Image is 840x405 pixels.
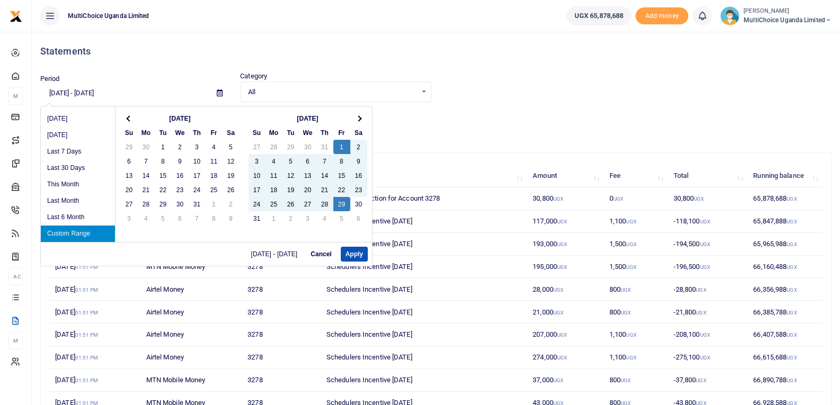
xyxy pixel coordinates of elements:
[557,219,567,224] small: UGX
[41,111,115,127] li: [DATE]
[527,323,604,346] td: 207,000
[8,268,23,285] li: Ac
[172,211,189,226] td: 6
[223,197,240,211] td: 2
[604,165,668,187] th: Fee: activate to sort column ascending
[321,233,527,256] td: Schedulers Incentive [DATE]
[138,140,155,154] td: 30
[282,168,299,183] td: 12
[223,140,240,154] td: 5
[747,369,823,392] td: 66,890,788
[786,241,797,247] small: UGX
[350,168,367,183] td: 16
[121,197,138,211] td: 27
[316,183,333,197] td: 21
[668,210,748,233] td: -118,100
[321,323,527,346] td: Schedulers Incentive [DATE]
[668,278,748,301] td: -28,800
[248,87,416,97] span: All
[321,210,527,233] td: Schedulers Incentive [DATE]
[786,219,797,224] small: UGX
[223,183,240,197] td: 26
[350,125,367,140] th: Sa
[8,87,23,105] li: M
[75,287,99,293] small: 01:51 PM
[121,168,138,183] td: 13
[299,211,316,226] td: 3
[316,168,333,183] td: 14
[138,183,155,197] td: 21
[744,15,832,25] span: MultiChoice Uganda Limited
[604,301,668,323] td: 800
[242,323,321,346] td: 3278
[249,197,266,211] td: 24
[40,46,832,57] h4: Statements
[786,355,797,361] small: UGX
[64,11,154,21] span: MultiChoice Uganda Limited
[635,11,688,19] a: Add money
[266,197,282,211] td: 25
[266,211,282,226] td: 1
[350,197,367,211] td: 30
[155,125,172,140] th: Tu
[249,140,266,154] td: 27
[562,6,635,25] li: Wallet ballance
[172,154,189,168] td: 9
[75,332,99,338] small: 01:51 PM
[557,241,567,247] small: UGX
[299,168,316,183] td: 13
[333,183,350,197] td: 22
[350,154,367,168] td: 9
[140,301,242,323] td: Airtel Money
[786,377,797,383] small: UGX
[282,211,299,226] td: 2
[49,278,140,301] td: [DATE]
[75,355,99,361] small: 01:51 PM
[49,323,140,346] td: [DATE]
[668,369,748,392] td: -37,800
[242,369,321,392] td: 3278
[668,323,748,346] td: -208,100
[140,369,242,392] td: MTN Mobile Money
[668,187,748,210] td: 30,800
[604,233,668,256] td: 1,500
[604,187,668,210] td: 0
[350,140,367,154] td: 2
[49,369,140,392] td: [DATE]
[206,140,223,154] td: 4
[41,209,115,226] li: Last 6 Month
[155,183,172,197] td: 22
[282,197,299,211] td: 26
[10,10,22,23] img: logo-small
[138,111,223,125] th: [DATE]
[266,111,350,125] th: [DATE]
[350,211,367,226] td: 6
[138,211,155,226] td: 4
[242,301,321,323] td: 3278
[786,264,797,270] small: UGX
[249,168,266,183] td: 10
[41,127,115,143] li: [DATE]
[251,251,302,257] span: [DATE] - [DATE]
[635,7,688,25] li: Toup your wallet
[266,154,282,168] td: 4
[747,233,823,256] td: 65,965,988
[49,301,140,323] td: [DATE]
[696,377,706,383] small: UGX
[557,355,567,361] small: UGX
[240,71,267,82] label: Category
[223,211,240,226] td: 9
[626,219,636,224] small: UGX
[696,310,706,316] small: UGX
[321,301,527,323] td: Schedulers Incentive [DATE]
[321,165,527,187] th: Memo: activate to sort column ascending
[553,310,563,316] small: UGX
[621,287,631,293] small: UGX
[189,154,206,168] td: 10
[786,196,797,202] small: UGX
[527,165,604,187] th: Amount: activate to sort column ascending
[747,301,823,323] td: 66,385,788
[744,7,832,16] small: [PERSON_NAME]
[242,256,321,278] td: 3278
[635,7,688,25] span: Add money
